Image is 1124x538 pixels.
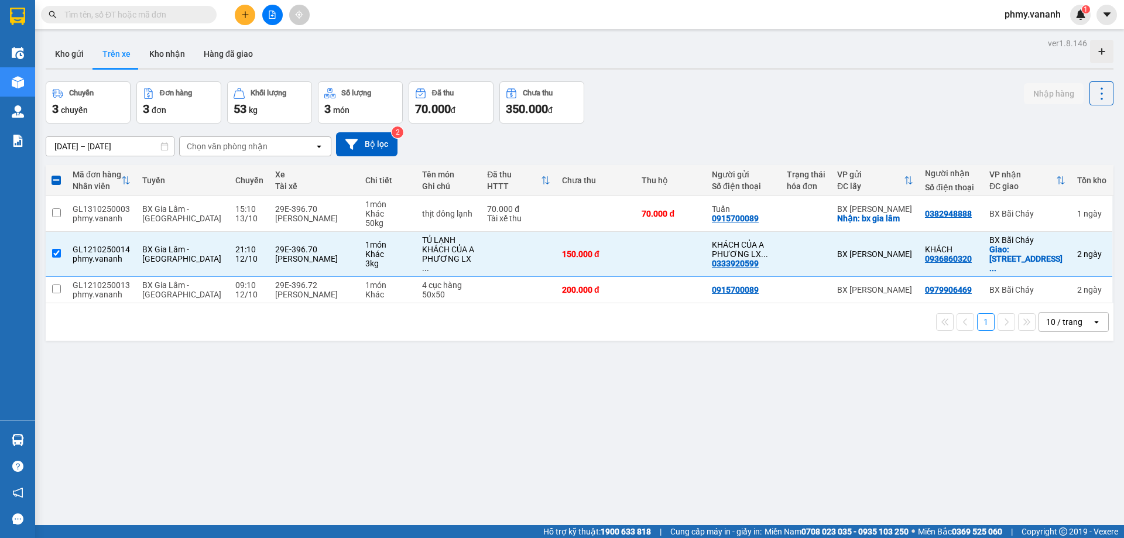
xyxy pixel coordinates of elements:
[712,214,759,223] div: 0915700089
[548,105,553,115] span: đ
[73,290,131,299] div: phmy.vananh
[67,165,136,196] th: Toggle SortBy
[1024,83,1084,104] button: Nhập hàng
[365,259,410,268] div: 3 kg
[46,40,93,68] button: Kho gửi
[422,235,475,245] div: TỦ LẠNH
[324,102,331,116] span: 3
[487,170,541,179] div: Đã thu
[235,204,263,214] div: 15:10
[911,529,915,534] span: ⚪️
[235,214,263,223] div: 13/10
[275,245,354,254] div: 29E-396.70
[143,102,149,116] span: 3
[12,487,23,498] span: notification
[601,527,651,536] strong: 1900 633 818
[642,176,700,185] div: Thu hộ
[365,200,410,209] div: 1 món
[1077,249,1106,259] div: 2
[235,290,263,299] div: 12/10
[977,313,995,331] button: 1
[837,170,904,179] div: VP gửi
[712,204,775,214] div: Tuấn
[422,181,475,191] div: Ghi chú
[142,176,224,185] div: Tuyến
[422,280,475,299] div: 4 cục hàng 50x50
[837,214,913,223] div: Nhận: bx gia lâm
[275,204,354,214] div: 29E-396.70
[365,249,410,259] div: Khác
[12,76,24,88] img: warehouse-icon
[365,280,410,290] div: 1 món
[831,165,919,196] th: Toggle SortBy
[983,165,1071,196] th: Toggle SortBy
[422,170,475,179] div: Tên món
[660,525,662,538] span: |
[275,170,354,179] div: Xe
[989,245,1065,273] div: Giao: GỬI VỀ CHỢ HẠ LONG 1, ĐỐI DIỆN CỔNG XE VÀO
[451,105,455,115] span: đ
[1084,249,1102,259] span: ngày
[234,102,246,116] span: 53
[642,209,700,218] div: 70.000 đ
[765,525,909,538] span: Miền Nam
[712,170,775,179] div: Người gửi
[422,209,475,218] div: thịt đông lạnh
[1077,285,1106,294] div: 2
[1096,5,1117,25] button: caret-down
[46,81,131,124] button: Chuyến3chuyến
[73,214,131,223] div: phmy.vananh
[318,81,403,124] button: Số lượng3món
[49,11,57,19] span: search
[227,81,312,124] button: Khối lượng53kg
[52,102,59,116] span: 3
[787,170,825,179] div: Trạng thái
[925,209,972,218] div: 0382948888
[275,254,354,263] div: [PERSON_NAME]
[415,102,451,116] span: 70.000
[1077,176,1106,185] div: Tồn kho
[712,285,759,294] div: 0915700089
[409,81,494,124] button: Đã thu70.000đ
[365,290,410,299] div: Khác
[995,7,1070,22] span: phmy.vananh
[1082,5,1090,13] sup: 1
[251,89,286,97] div: Khối lượng
[140,40,194,68] button: Kho nhận
[837,249,913,259] div: BX [PERSON_NAME]
[336,132,397,156] button: Bộ lọc
[73,204,131,214] div: GL1310250003
[837,285,913,294] div: BX [PERSON_NAME]
[1090,40,1113,63] div: Tạo kho hàng mới
[952,527,1002,536] strong: 0369 525 060
[837,181,904,191] div: ĐC lấy
[1092,317,1101,327] svg: open
[925,183,978,192] div: Số điện thoại
[499,81,584,124] button: Chưa thu350.000đ
[142,245,221,263] span: BX Gia Lâm - [GEOGRAPHIC_DATA]
[1084,209,1102,218] span: ngày
[365,240,410,249] div: 1 món
[1059,527,1067,536] span: copyright
[152,105,166,115] span: đơn
[73,254,131,263] div: phmy.vananh
[1084,285,1102,294] span: ngày
[787,181,825,191] div: hóa đơn
[235,280,263,290] div: 09:10
[160,89,192,97] div: Đơn hàng
[12,105,24,118] img: warehouse-icon
[262,5,283,25] button: file-add
[12,135,24,147] img: solution-icon
[989,209,1065,218] div: BX Bãi Cháy
[268,11,276,19] span: file-add
[487,214,550,223] div: Tài xế thu
[670,525,762,538] span: Cung cấp máy in - giấy in:
[837,204,913,214] div: BX [PERSON_NAME]
[194,40,262,68] button: Hàng đã giao
[562,285,630,294] div: 200.000 đ
[761,249,768,259] span: ...
[12,47,24,59] img: warehouse-icon
[10,8,25,25] img: logo-vxr
[925,285,972,294] div: 0979906469
[712,259,759,268] div: 0333920599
